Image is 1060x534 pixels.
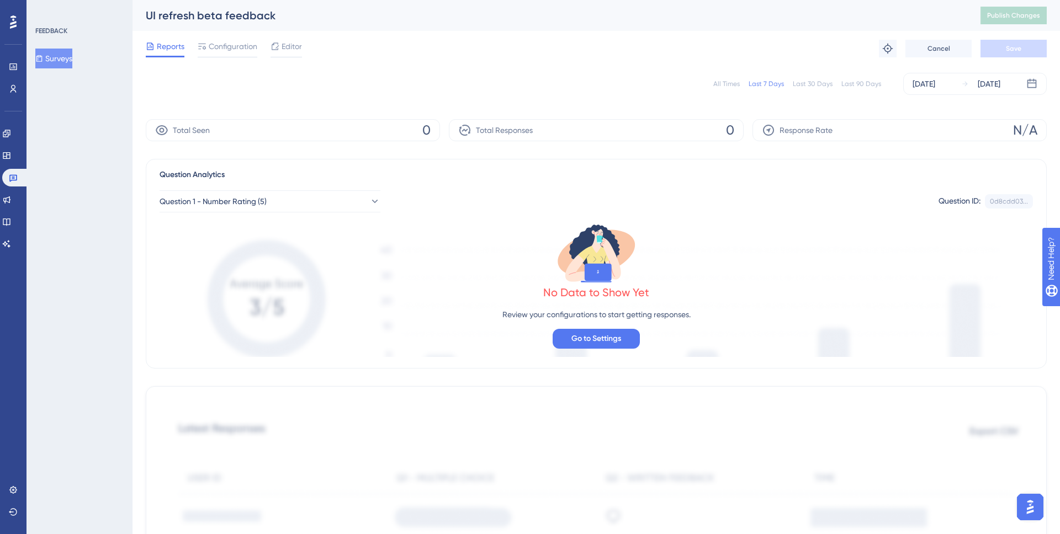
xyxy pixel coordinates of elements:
[160,190,380,212] button: Question 1 - Number Rating (5)
[35,49,72,68] button: Surveys
[157,40,184,53] span: Reports
[793,79,833,88] div: Last 30 Days
[160,195,267,208] span: Question 1 - Number Rating (5)
[476,124,533,137] span: Total Responses
[543,285,649,300] div: No Data to Show Yet
[713,79,740,88] div: All Times
[26,3,69,16] span: Need Help?
[35,26,67,35] div: FEEDBACK
[173,124,210,137] span: Total Seen
[749,79,784,88] div: Last 7 Days
[841,79,881,88] div: Last 90 Days
[726,121,734,139] span: 0
[146,8,953,23] div: UI refresh beta feedback
[981,40,1047,57] button: Save
[209,40,257,53] span: Configuration
[553,329,640,349] button: Go to Settings
[1014,490,1047,524] iframe: UserGuiding AI Assistant Launcher
[990,197,1028,206] div: 0d8cdd03...
[1013,121,1037,139] span: N/A
[282,40,302,53] span: Editor
[502,308,691,321] p: Review your configurations to start getting responses.
[978,77,1000,90] div: [DATE]
[981,7,1047,24] button: Publish Changes
[780,124,833,137] span: Response Rate
[913,77,935,90] div: [DATE]
[1006,44,1021,53] span: Save
[160,168,225,181] span: Question Analytics
[905,40,972,57] button: Cancel
[422,121,431,139] span: 0
[939,194,981,209] div: Question ID:
[928,44,950,53] span: Cancel
[987,11,1040,20] span: Publish Changes
[571,332,621,345] span: Go to Settings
